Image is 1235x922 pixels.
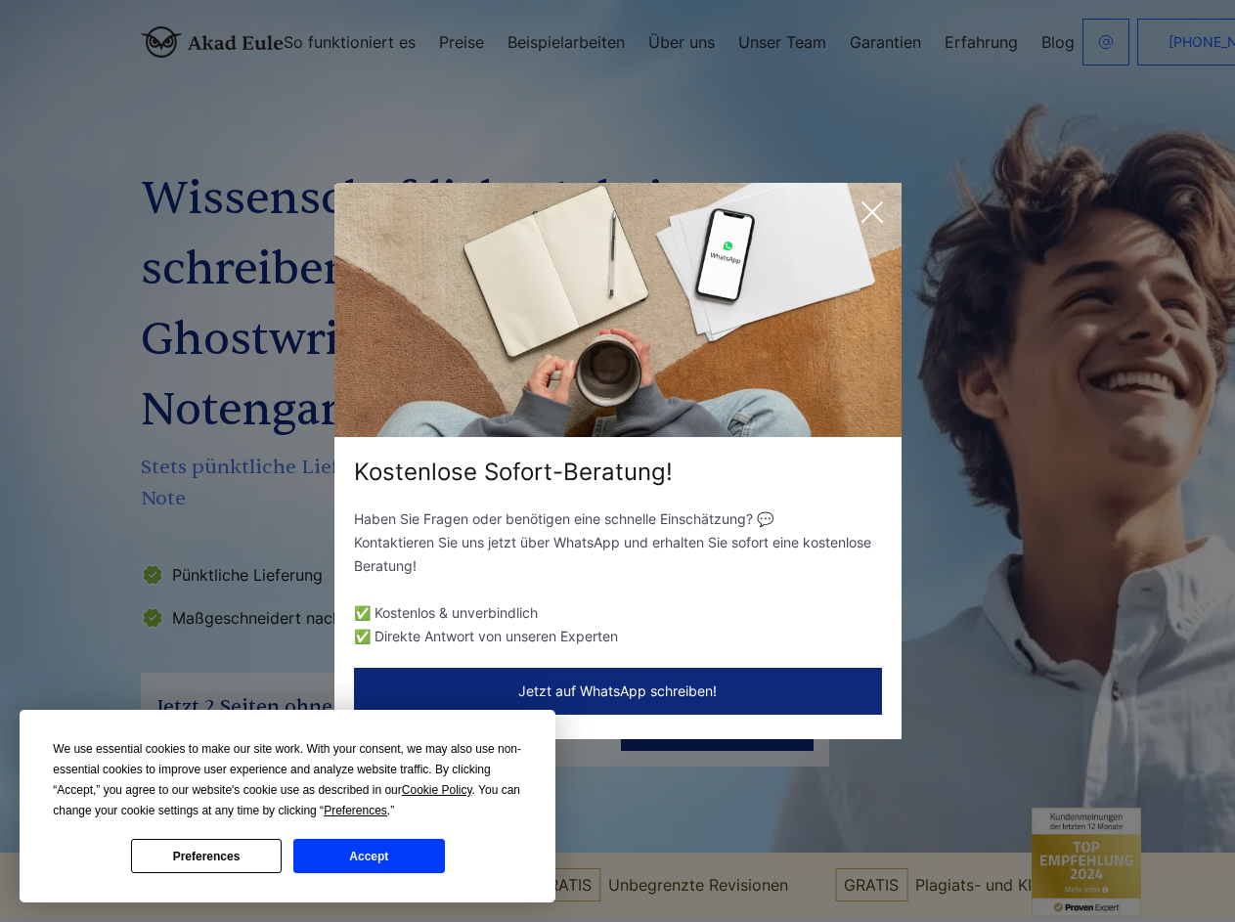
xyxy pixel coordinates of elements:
[507,34,625,50] a: Beispielarbeiten
[354,668,882,715] button: Jetzt auf WhatsApp schreiben!
[334,183,902,437] img: exit
[402,783,472,797] span: Cookie Policy
[354,625,882,648] li: ✅ Direkte Antwort von unseren Experten
[1041,34,1075,50] a: Blog
[1098,34,1114,50] img: email
[53,739,522,821] div: We use essential cookies to make our site work. With your consent, we may also use non-essential ...
[20,710,555,902] div: Cookie Consent Prompt
[354,601,882,625] li: ✅ Kostenlos & unverbindlich
[131,839,282,873] button: Preferences
[738,34,826,50] a: Unser Team
[293,839,444,873] button: Accept
[945,34,1018,50] a: Erfahrung
[334,457,902,488] div: Kostenlose Sofort-Beratung!
[354,507,882,578] p: Haben Sie Fragen oder benötigen eine schnelle Einschätzung? 💬 Kontaktieren Sie uns jetzt über Wha...
[850,34,921,50] a: Garantien
[141,26,284,58] img: logo
[439,34,484,50] a: Preise
[324,804,387,817] span: Preferences
[648,34,715,50] a: Über uns
[284,34,416,50] a: So funktioniert es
